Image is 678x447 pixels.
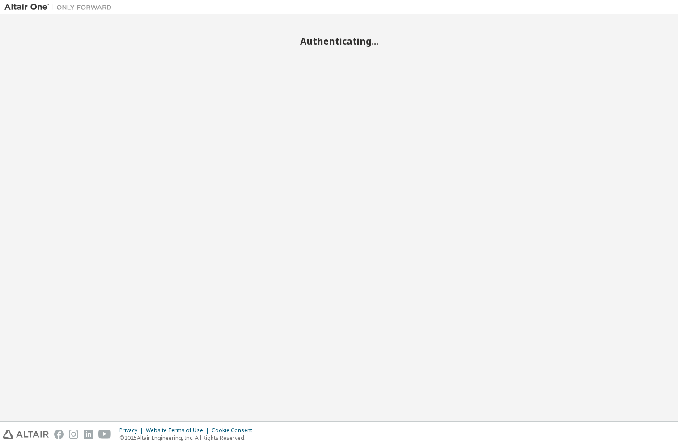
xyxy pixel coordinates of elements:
[212,427,258,434] div: Cookie Consent
[84,430,93,439] img: linkedin.svg
[119,434,258,442] p: © 2025 Altair Engineering, Inc. All Rights Reserved.
[4,35,674,47] h2: Authenticating...
[54,430,64,439] img: facebook.svg
[98,430,111,439] img: youtube.svg
[119,427,146,434] div: Privacy
[69,430,78,439] img: instagram.svg
[146,427,212,434] div: Website Terms of Use
[3,430,49,439] img: altair_logo.svg
[4,3,116,12] img: Altair One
